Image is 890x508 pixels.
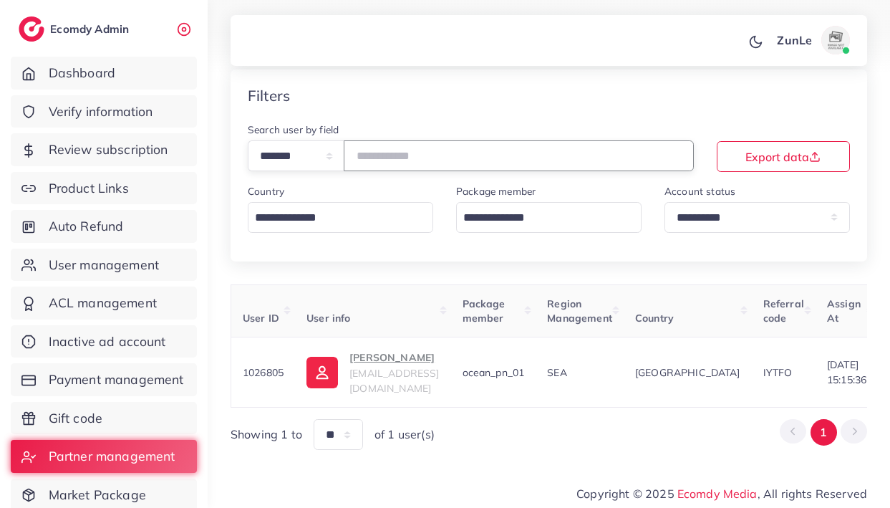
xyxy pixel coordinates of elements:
a: Inactive ad account [11,325,197,358]
button: Export data [717,141,850,172]
span: Auto Refund [49,217,124,236]
span: Dashboard [49,64,115,82]
a: Product Links [11,172,197,205]
span: Review subscription [49,140,168,159]
img: logo [19,16,44,42]
span: Referral code [763,297,804,325]
span: [EMAIL_ADDRESS][DOMAIN_NAME] [349,367,439,394]
span: Market Package [49,486,146,504]
span: [GEOGRAPHIC_DATA] [635,365,740,380]
span: Country [635,312,674,325]
p: ZunLe [777,32,812,49]
span: Payment management [49,370,184,389]
div: Search for option [248,202,433,233]
a: Auto Refund [11,210,197,243]
span: Copyright © 2025 [576,485,867,502]
button: Go to page 1 [811,419,837,446]
a: logoEcomdy Admin [19,16,132,42]
label: Package member [456,184,536,198]
a: [PERSON_NAME][EMAIL_ADDRESS][DOMAIN_NAME] [306,349,439,396]
input: Search for option [250,207,415,229]
a: Partner management [11,440,197,473]
a: Review subscription [11,133,197,166]
span: 1026805 [243,366,284,379]
div: Search for option [456,202,642,233]
a: Payment management [11,363,197,396]
span: Assign At [827,297,861,325]
span: ocean_pn_01 [463,366,525,379]
span: of 1 user(s) [374,426,435,443]
span: Region Management [547,297,612,325]
span: User management [49,256,159,274]
span: SEA [547,366,566,379]
ul: Pagination [780,419,867,446]
span: Package member [463,297,506,325]
img: ic-user-info.36bf1079.svg [306,357,338,388]
span: Showing 1 to [231,426,302,443]
a: ACL management [11,287,197,320]
a: User management [11,249,197,282]
a: Ecomdy Media [677,487,758,501]
span: Product Links [49,179,129,198]
span: Gift code [49,409,102,428]
a: Verify information [11,95,197,128]
a: ZunLeavatar [769,26,856,54]
span: User ID [243,312,279,325]
span: , All rights Reserved [758,485,867,502]
p: [PERSON_NAME] [349,349,439,366]
span: [DATE] 15:15:36 [827,358,866,387]
a: Dashboard [11,57,197,90]
span: User info [306,312,350,325]
label: Account status [664,184,735,198]
span: ACL management [49,294,157,312]
label: Country [248,184,284,198]
h4: Filters [248,87,290,105]
span: Verify information [49,102,153,121]
label: Search user by field [248,123,339,137]
a: Gift code [11,402,197,435]
span: Inactive ad account [49,332,166,351]
span: Export data [745,151,821,163]
input: Search for option [458,207,623,229]
img: avatar [821,26,850,54]
span: IYTFO [763,366,793,379]
h2: Ecomdy Admin [50,22,132,36]
span: Partner management [49,447,175,466]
